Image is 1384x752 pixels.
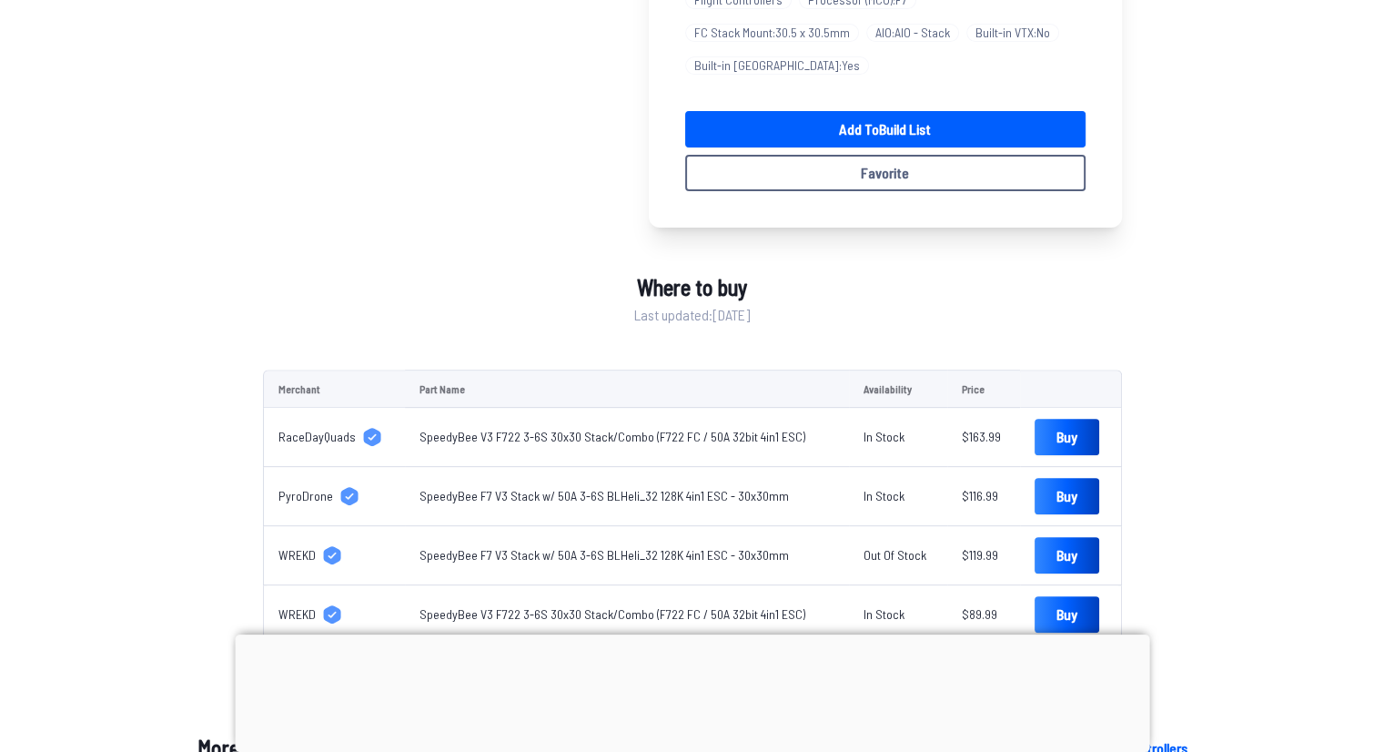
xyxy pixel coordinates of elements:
a: FC Stack Mount:30.5 x 30.5mm [685,16,866,49]
a: SpeedyBee F7 V3 Stack w/ 50A 3-6S BLHeli_32 128K 4in1 ESC - 30x30mm [419,547,789,563]
a: SpeedyBee V3 F722 3-6S 30x30 Stack/Combo (F722 FC / 50A 32bit 4in1 ESC) [419,429,805,444]
a: Buy [1035,419,1099,455]
a: Buy [1035,478,1099,514]
span: Built-in VTX : No [966,24,1059,42]
td: Price [947,370,1020,408]
td: $89.99 [947,585,1020,645]
button: Favorite [685,155,1086,191]
a: Add toBuild List [685,111,1086,147]
span: PyroDrone [278,487,333,505]
td: Availability [849,370,947,408]
a: SpeedyBee F7 V3 Stack w/ 50A 3-6S BLHeli_32 128K 4in1 ESC - 30x30mm [419,488,789,503]
td: Part Name [405,370,849,408]
td: Merchant [263,370,405,408]
a: AIO:AIO - Stack [866,16,966,49]
td: In Stock [849,585,947,645]
iframe: Advertisement [235,635,1149,747]
span: WREKD [278,546,316,564]
span: AIO : AIO - Stack [866,24,959,42]
span: RaceDayQuads [278,428,356,446]
td: In Stock [849,467,947,526]
span: Built-in [GEOGRAPHIC_DATA] : Yes [685,56,869,75]
a: SpeedyBee V3 F722 3-6S 30x30 Stack/Combo (F722 FC / 50A 32bit 4in1 ESC) [419,606,805,622]
span: WREKD [278,605,316,624]
td: Out Of Stock [849,526,947,585]
td: In Stock [849,408,947,467]
span: FC Stack Mount : 30.5 x 30.5mm [685,24,859,42]
a: Built-in [GEOGRAPHIC_DATA]:Yes [685,49,876,82]
td: $116.99 [947,467,1020,526]
span: Last updated: [DATE] [634,304,750,326]
a: RaceDayQuads [278,428,390,446]
a: PyroDrone [278,487,390,505]
td: $119.99 [947,526,1020,585]
td: $163.99 [947,408,1020,467]
a: WREKD [278,546,390,564]
a: WREKD [278,605,390,624]
a: Buy [1035,596,1099,633]
span: Where to buy [637,271,747,304]
a: Buy [1035,537,1099,574]
a: Built-in VTX:No [966,16,1066,49]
